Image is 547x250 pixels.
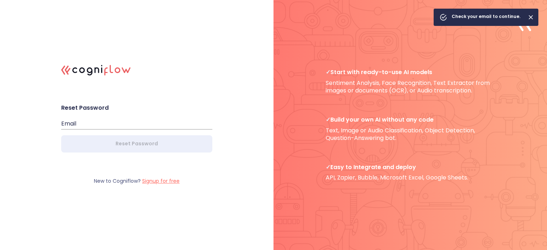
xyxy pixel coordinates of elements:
button: Close [526,13,535,22]
p: Sentiment Analysis, Face Recognition, Text Extractor from images or documents (OCR), or Audio tra... [326,68,495,94]
span: Start with ready-to-use AI models [326,68,495,76]
p: API, Zapier, Bubble, Microsoft Excel, Google Sheets. [326,163,495,182]
label: Signup for free [142,177,180,185]
p: New to Cogniflow? [94,178,180,185]
b: ✓ [326,115,330,124]
span: Easy to Integrate and deploy [326,163,495,171]
b: ✓ [326,68,330,76]
span: Reset Password [61,104,109,112]
b: ✓ [326,163,330,171]
p: Text, Image or Audio Classification, Object Detection, Question-Answering bot. [326,116,495,142]
div: Check your email to continue. [452,11,520,24]
span: Build your own AI without any code [326,116,495,123]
